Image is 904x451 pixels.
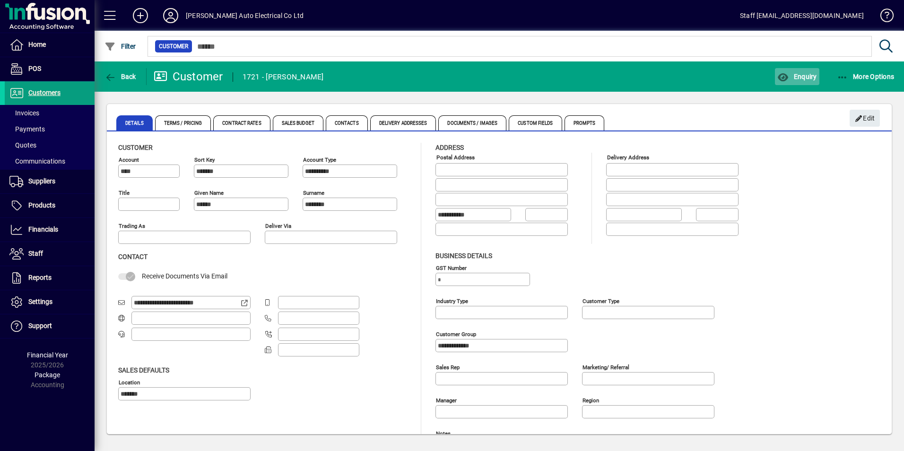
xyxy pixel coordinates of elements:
[436,430,451,436] mat-label: Notes
[154,69,223,84] div: Customer
[213,115,270,130] span: Contract Rates
[834,68,897,85] button: More Options
[303,190,324,196] mat-label: Surname
[436,264,467,271] mat-label: GST Number
[156,7,186,24] button: Profile
[194,156,215,163] mat-label: Sort key
[9,109,39,117] span: Invoices
[5,242,95,266] a: Staff
[119,379,140,385] mat-label: Location
[104,43,136,50] span: Filter
[119,156,139,163] mat-label: Account
[775,68,819,85] button: Enquiry
[118,366,169,374] span: Sales defaults
[5,194,95,217] a: Products
[95,68,147,85] app-page-header-button: Back
[5,33,95,57] a: Home
[5,137,95,153] a: Quotes
[436,297,468,304] mat-label: Industry type
[5,290,95,314] a: Settings
[582,397,599,403] mat-label: Region
[436,364,460,370] mat-label: Sales rep
[509,115,562,130] span: Custom Fields
[435,252,492,260] span: Business details
[5,121,95,137] a: Payments
[855,111,875,126] span: Edit
[155,115,211,130] span: Terms / Pricing
[5,153,95,169] a: Communications
[102,68,139,85] button: Back
[435,144,464,151] span: Address
[28,65,41,72] span: POS
[438,115,506,130] span: Documents / Images
[582,297,619,304] mat-label: Customer type
[28,322,52,330] span: Support
[740,8,864,23] div: Staff [EMAIL_ADDRESS][DOMAIN_NAME]
[873,2,892,33] a: Knowledge Base
[159,42,188,51] span: Customer
[27,351,68,359] span: Financial Year
[102,38,139,55] button: Filter
[28,89,61,96] span: Customers
[28,177,55,185] span: Suppliers
[850,110,880,127] button: Edit
[118,144,153,151] span: Customer
[118,253,148,260] span: Contact
[837,73,895,80] span: More Options
[5,105,95,121] a: Invoices
[582,364,629,370] mat-label: Marketing/ Referral
[303,156,336,163] mat-label: Account Type
[5,57,95,81] a: POS
[28,201,55,209] span: Products
[265,223,291,229] mat-label: Deliver via
[104,73,136,80] span: Back
[186,8,304,23] div: [PERSON_NAME] Auto Electrical Co Ltd
[28,298,52,305] span: Settings
[194,190,224,196] mat-label: Given name
[28,41,46,48] span: Home
[142,272,227,280] span: Receive Documents Via Email
[273,115,323,130] span: Sales Budget
[119,190,130,196] mat-label: Title
[35,371,60,379] span: Package
[9,157,65,165] span: Communications
[9,125,45,133] span: Payments
[9,141,36,149] span: Quotes
[5,170,95,193] a: Suppliers
[125,7,156,24] button: Add
[119,223,145,229] mat-label: Trading as
[28,274,52,281] span: Reports
[28,225,58,233] span: Financials
[326,115,368,130] span: Contacts
[777,73,817,80] span: Enquiry
[436,330,476,337] mat-label: Customer group
[5,266,95,290] a: Reports
[28,250,43,257] span: Staff
[436,397,457,403] mat-label: Manager
[116,115,153,130] span: Details
[5,218,95,242] a: Financials
[5,314,95,338] a: Support
[370,115,436,130] span: Delivery Addresses
[243,69,324,85] div: 1721 - [PERSON_NAME]
[565,115,605,130] span: Prompts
